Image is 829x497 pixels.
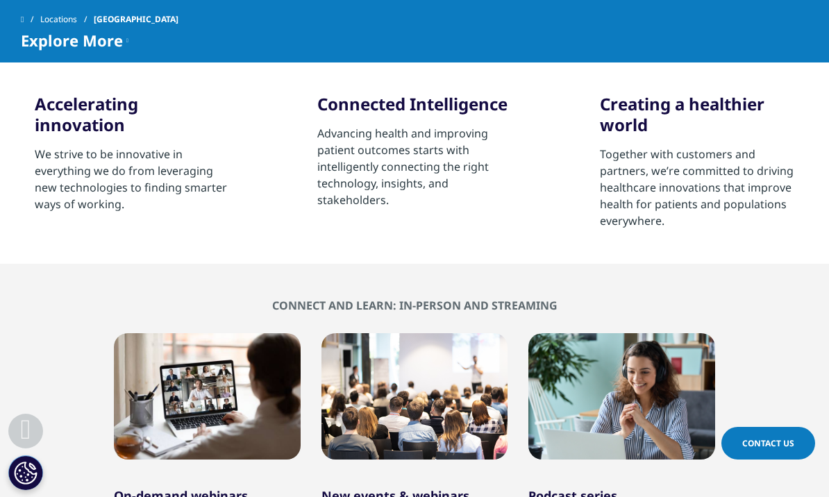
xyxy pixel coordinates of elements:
h3: Creating a healthier world [600,94,794,135]
button: Cookies Settings [8,455,43,490]
span: Explore More [21,32,123,49]
h3: Accelerating innovation [35,94,229,135]
div: We strive to be innovative in everything we do from leveraging new technologies to finding smarte... [35,146,229,212]
div: Advancing health and improving patient outcomes starts with intelligently connecting the right te... [317,125,512,208]
a: Contact Us [721,427,815,460]
span: Contact Us [742,437,794,449]
span: [GEOGRAPHIC_DATA] [94,7,178,32]
div: Together with customers and partners, we’re committed to driving healthcare innovations that impr... [600,146,794,229]
h3: Connected Intelligence [317,94,512,115]
a: Locations [40,7,94,32]
h2: Connect and learn: In-person and streaming [21,298,808,312]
